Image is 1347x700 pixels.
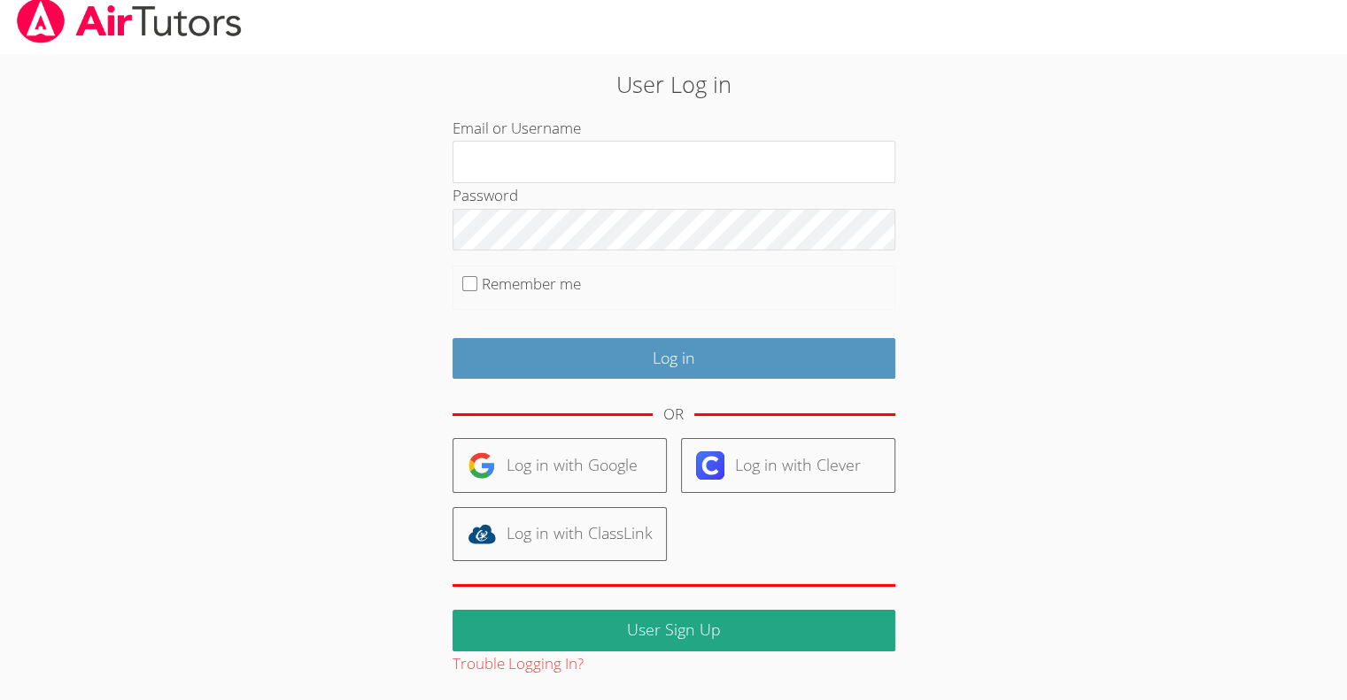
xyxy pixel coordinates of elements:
label: Email or Username [453,118,581,138]
img: google-logo-50288ca7cdecda66e5e0955fdab243c47b7ad437acaf1139b6f446037453330a.svg [468,451,496,480]
img: clever-logo-6eab21bc6e7a338710f1a6ff85c0baf02591cd810cc4098c63d3a4b26e2feb20.svg [696,451,724,480]
label: Password [453,185,518,205]
input: Log in [453,338,895,380]
label: Remember me [482,273,581,294]
h2: User Log in [310,67,1037,101]
a: User Sign Up [453,610,895,651]
button: Trouble Logging In? [453,651,584,677]
a: Log in with Google [453,438,667,492]
img: classlink-logo-d6bb404cc1216ec64c9a2012d9dc4662098be43eaf13dc465df04b49fa7ab582.svg [468,519,496,548]
a: Log in with Clever [681,438,895,492]
div: OR [663,402,684,427]
a: Log in with ClassLink [453,507,667,561]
